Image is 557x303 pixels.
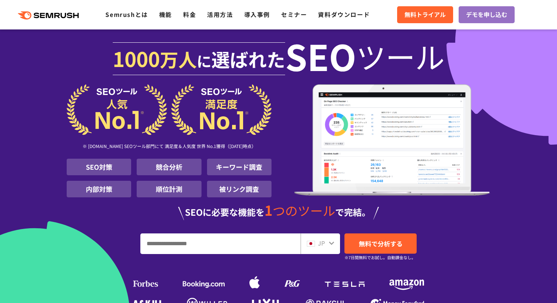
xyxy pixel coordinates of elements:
span: 1000 [113,43,160,73]
span: 選ばれた [211,46,285,72]
span: で完結。 [335,205,371,218]
a: 料金 [183,10,196,19]
a: セミナー [281,10,307,19]
span: 万人 [160,46,197,72]
a: 機能 [159,10,172,19]
a: 活用方法 [207,10,233,19]
span: ツール [356,41,445,71]
li: 競合分析 [137,159,201,175]
li: SEO対策 [67,159,131,175]
span: 無料で分析する [359,239,403,248]
li: 順位計測 [137,181,201,197]
div: SEOに必要な機能を [67,203,490,220]
span: SEO [285,41,356,71]
li: 被リンク調査 [207,181,272,197]
input: URL、キーワードを入力してください [141,234,300,254]
span: 1 [265,200,273,220]
span: に [197,50,211,71]
li: キーワード調査 [207,159,272,175]
span: JP [318,239,325,247]
a: Semrushとは [105,10,148,19]
span: 無料トライアル [404,10,446,20]
li: 内部対策 [67,181,131,197]
a: 導入事例 [244,10,270,19]
a: 資料ダウンロード [318,10,370,19]
a: 無料トライアル [397,6,453,23]
a: デモを申し込む [459,6,515,23]
div: ※ [DOMAIN_NAME] SEOツール部門にて 満足度＆人気度 世界 No.1獲得（[DATE]時点） [67,135,272,159]
a: 無料で分析する [344,233,417,254]
small: ※7日間無料でお試し。自動課金なし。 [344,254,416,261]
span: デモを申し込む [466,10,507,20]
span: つのツール [273,201,335,219]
